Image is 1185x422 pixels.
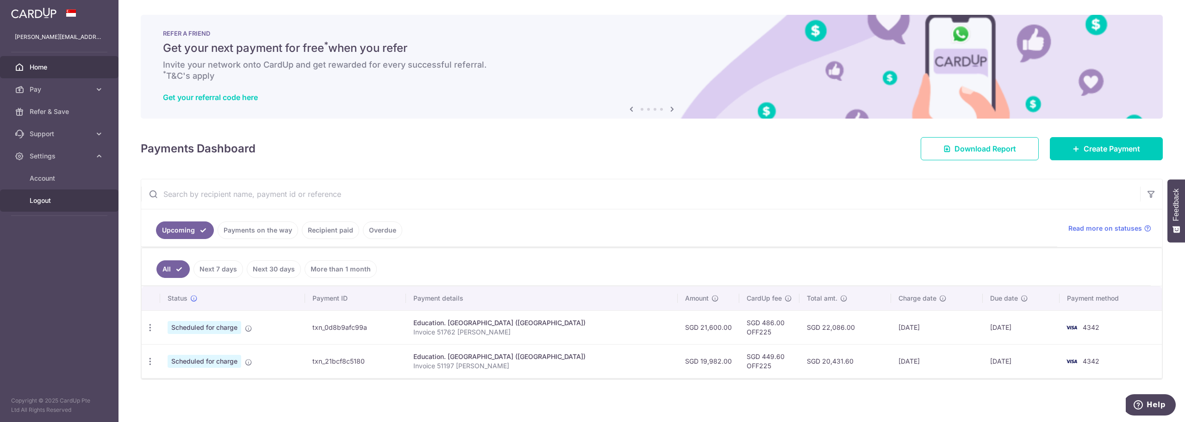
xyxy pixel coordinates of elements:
td: txn_21bcf8c5180 [305,344,406,378]
a: Download Report [921,137,1039,160]
td: SGD 486.00 OFF225 [739,310,799,344]
span: CardUp fee [747,294,782,303]
span: Logout [30,196,91,205]
a: More than 1 month [305,260,377,278]
h6: Invite your network onto CardUp and get rewarded for every successful referral. T&C's apply [163,59,1141,82]
span: Total amt. [807,294,837,303]
span: Status [168,294,187,303]
td: SGD 22,086.00 [799,310,891,344]
th: Payment ID [305,286,406,310]
p: REFER A FRIEND [163,30,1141,37]
th: Payment method [1060,286,1162,310]
span: Scheduled for charge [168,355,241,368]
button: Feedback - Show survey [1167,179,1185,242]
span: Settings [30,151,91,161]
span: 4342 [1083,323,1099,331]
td: SGD 19,982.00 [678,344,739,378]
td: SGD 20,431.60 [799,344,891,378]
img: CardUp [11,7,56,19]
span: Refer & Save [30,107,91,116]
td: [DATE] [983,310,1060,344]
a: Next 7 days [193,260,243,278]
span: Amount [685,294,709,303]
img: RAF banner [141,15,1163,119]
span: Home [30,63,91,72]
a: Overdue [363,221,402,239]
span: Create Payment [1084,143,1140,154]
h4: Payments Dashboard [141,140,256,157]
td: [DATE] [891,310,983,344]
span: Support [30,129,91,139]
span: Charge date [898,294,936,303]
th: Payment details [406,286,678,310]
span: Account [30,174,91,183]
span: Read more on statuses [1068,224,1142,233]
img: Bank Card [1062,356,1081,367]
span: Pay [30,85,91,94]
input: Search by recipient name, payment id or reference [141,179,1140,209]
td: SGD 21,600.00 [678,310,739,344]
div: Education. [GEOGRAPHIC_DATA] ([GEOGRAPHIC_DATA]) [413,318,671,328]
a: Payments on the way [218,221,298,239]
a: Get your referral code here [163,93,258,102]
td: [DATE] [891,344,983,378]
a: Read more on statuses [1068,224,1151,233]
span: Download Report [954,143,1016,154]
a: Create Payment [1050,137,1163,160]
a: Upcoming [156,221,214,239]
p: Invoice 51197 [PERSON_NAME] [413,361,671,371]
span: Scheduled for charge [168,321,241,334]
a: Recipient paid [302,221,359,239]
p: Invoice 51762 [PERSON_NAME] [413,328,671,337]
p: [PERSON_NAME][EMAIL_ADDRESS][PERSON_NAME][DOMAIN_NAME] [15,32,104,42]
a: All [156,260,190,278]
td: txn_0d8b9afc99a [305,310,406,344]
span: Due date [990,294,1018,303]
td: [DATE] [983,344,1060,378]
iframe: Opens a widget where you can find more information [1126,394,1176,417]
span: 4342 [1083,357,1099,365]
span: Feedback [1172,189,1180,221]
a: Next 30 days [247,260,301,278]
td: SGD 449.60 OFF225 [739,344,799,378]
h5: Get your next payment for free when you refer [163,41,1141,56]
div: Education. [GEOGRAPHIC_DATA] ([GEOGRAPHIC_DATA]) [413,352,671,361]
img: Bank Card [1062,322,1081,333]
